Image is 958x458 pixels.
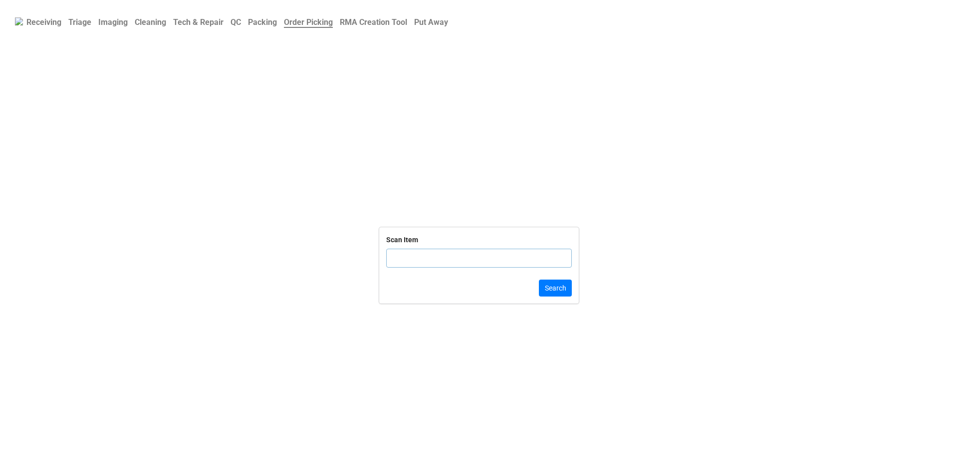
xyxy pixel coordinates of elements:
img: RexiLogo.png [15,17,23,25]
a: Tech & Repair [170,12,227,32]
button: Search [539,280,572,297]
b: Put Away [414,17,448,27]
a: Cleaning [131,12,170,32]
div: Scan Item [386,234,418,245]
b: Imaging [98,17,128,27]
b: Packing [248,17,277,27]
b: Order Picking [284,17,333,28]
a: Receiving [23,12,65,32]
a: Imaging [95,12,131,32]
a: Put Away [411,12,452,32]
a: Order Picking [280,12,336,32]
a: Packing [244,12,280,32]
b: Triage [68,17,91,27]
b: Tech & Repair [173,17,224,27]
b: RMA Creation Tool [340,17,407,27]
b: Receiving [26,17,61,27]
b: QC [231,17,241,27]
a: QC [227,12,244,32]
a: RMA Creation Tool [336,12,411,32]
a: Triage [65,12,95,32]
b: Cleaning [135,17,166,27]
